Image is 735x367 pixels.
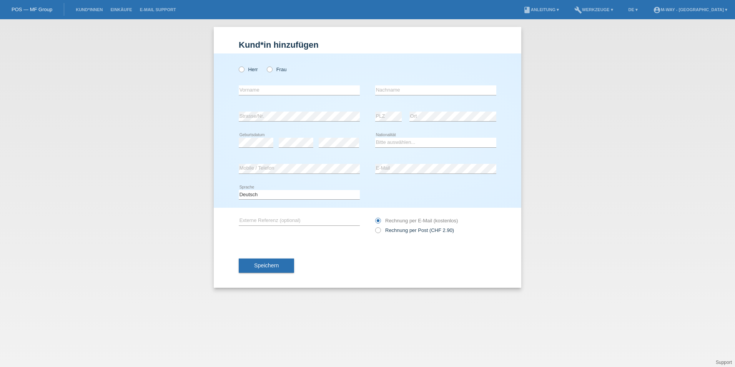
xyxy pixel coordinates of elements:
span: Speichern [254,262,279,269]
input: Rechnung per E-Mail (kostenlos) [375,218,380,227]
label: Frau [267,67,286,72]
h1: Kund*in hinzufügen [239,40,496,50]
input: Rechnung per Post (CHF 2.90) [375,227,380,237]
a: Einkäufe [106,7,136,12]
a: POS — MF Group [12,7,52,12]
label: Rechnung per Post (CHF 2.90) [375,227,454,233]
a: Kund*innen [72,7,106,12]
i: build [574,6,582,14]
input: Frau [267,67,272,72]
input: Herr [239,67,244,72]
i: book [523,6,531,14]
label: Herr [239,67,258,72]
i: account_circle [653,6,661,14]
a: Support [716,360,732,365]
a: account_circlem-way - [GEOGRAPHIC_DATA] ▾ [649,7,731,12]
a: bookAnleitung ▾ [519,7,563,12]
label: Rechnung per E-Mail (kostenlos) [375,218,458,224]
a: buildWerkzeuge ▾ [570,7,617,12]
button: Speichern [239,259,294,273]
a: E-Mail Support [136,7,180,12]
a: DE ▾ [625,7,642,12]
